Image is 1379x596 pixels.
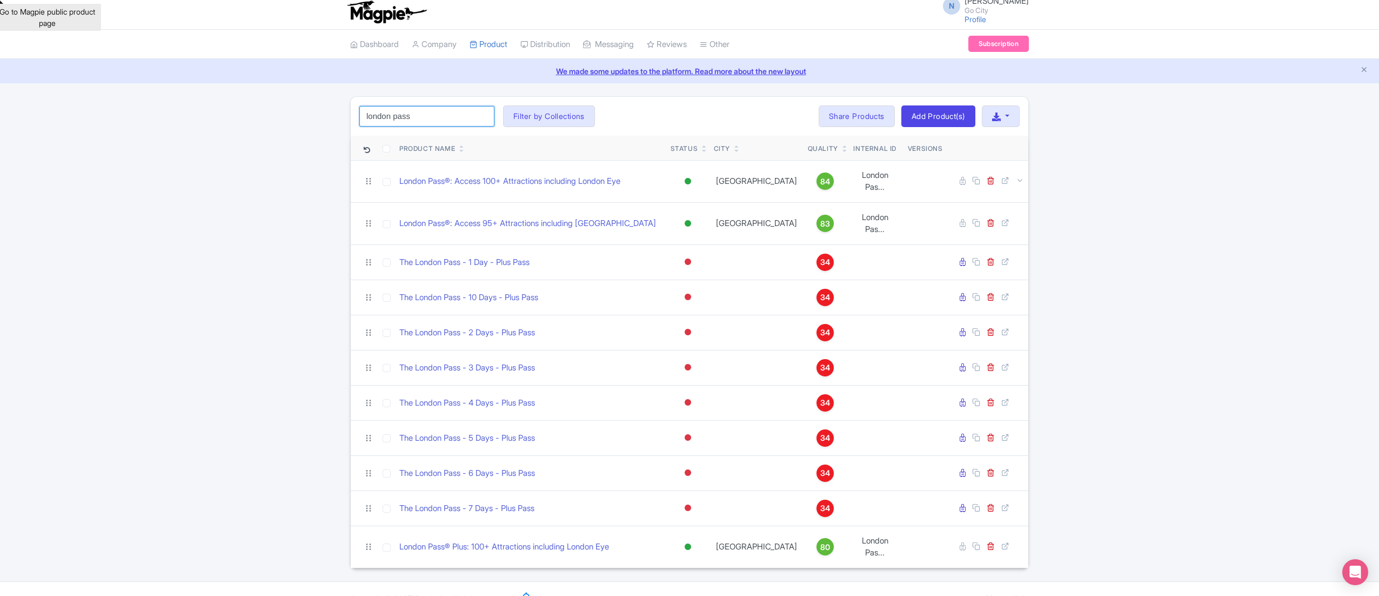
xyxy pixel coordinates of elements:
a: Distribution [520,30,570,59]
input: Search product name, city, or interal id [359,106,494,127]
td: [GEOGRAPHIC_DATA] [709,160,804,202]
div: Inactive [682,325,693,340]
div: Quality [808,144,838,154]
span: 34 [820,362,830,374]
a: 34 [808,289,842,306]
div: Status [671,144,698,154]
a: Other [700,30,729,59]
a: Subscription [968,36,1029,52]
span: 34 [820,502,830,514]
a: London Pass® Plus: 100+ Attractions including London Eye [399,541,609,553]
span: 34 [820,467,830,479]
a: Profile [965,15,986,24]
a: 34 [808,324,842,341]
a: 80 [808,538,842,555]
a: 83 [808,215,842,232]
td: London Pas... [847,160,903,202]
span: 83 [820,218,830,230]
a: The London Pass - 5 Days - Plus Pass [399,432,535,445]
a: Company [412,30,457,59]
a: The London Pass - 4 Days - Plus Pass [399,397,535,409]
span: 34 [820,327,830,339]
a: Share Products [819,105,895,127]
div: Inactive [682,254,693,270]
div: Active [682,539,693,555]
a: The London Pass - 2 Days - Plus Pass [399,327,535,339]
div: Inactive [682,360,693,375]
a: Messaging [583,30,634,59]
div: Inactive [682,465,693,481]
a: Dashboard [350,30,399,59]
a: We made some updates to the platform. Read more about the new layout [6,65,1373,77]
a: 84 [808,173,842,190]
button: Close announcement [1360,64,1368,77]
span: 34 [820,432,830,444]
div: Open Intercom Messenger [1342,559,1368,585]
span: 34 [820,397,830,409]
div: Active [682,174,693,189]
a: 34 [808,359,842,376]
a: London Pass®: Access 95+ Attractions including [GEOGRAPHIC_DATA] [399,217,656,230]
div: Inactive [682,430,693,446]
a: The London Pass - 1 Day - Plus Pass [399,256,530,269]
a: London Pass®: Access 100+ Attractions including London Eye [399,175,620,188]
span: 34 [820,292,830,303]
div: Inactive [682,289,693,305]
a: 34 [808,429,842,447]
small: Go City [965,7,1029,14]
a: Product [470,30,507,59]
a: The London Pass - 6 Days - Plus Pass [399,467,535,480]
div: Product Name [399,144,455,154]
a: The London Pass - 7 Days - Plus Pass [399,502,534,515]
a: 34 [808,465,842,482]
th: Internal ID [847,136,903,161]
a: 34 [808,500,842,517]
a: Reviews [647,30,687,59]
div: Inactive [682,395,693,410]
div: City [714,144,730,154]
a: The London Pass - 3 Days - Plus Pass [399,362,535,374]
div: Active [682,216,693,231]
span: 34 [820,256,830,268]
td: [GEOGRAPHIC_DATA] [709,526,804,568]
a: 34 [808,254,842,271]
button: Filter by Collections [503,105,595,127]
span: 80 [820,541,830,553]
td: London Pas... [847,202,903,244]
span: 84 [820,176,830,188]
div: Inactive [682,500,693,516]
a: The London Pass - 10 Days - Plus Pass [399,292,538,304]
td: [GEOGRAPHIC_DATA] [709,202,804,244]
a: Add Product(s) [901,105,975,127]
th: Versions [903,136,947,161]
a: 34 [808,394,842,412]
td: London Pas... [847,526,903,568]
